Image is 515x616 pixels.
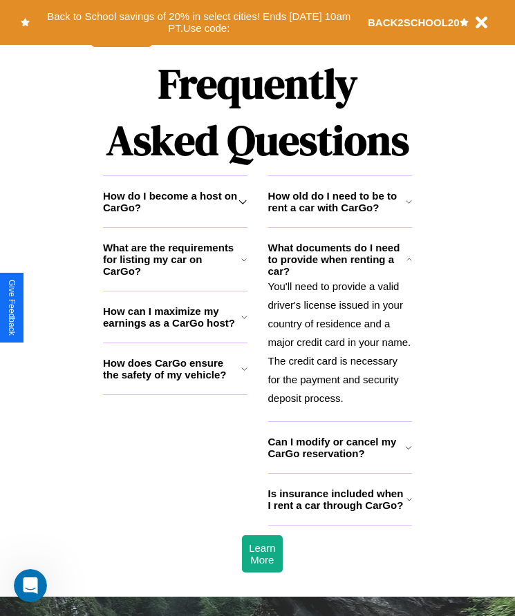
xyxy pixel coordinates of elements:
[103,242,241,277] h3: What are the requirements for listing my car on CarGo?
[268,190,406,213] h3: How old do I need to be to rent a car with CarGo?
[268,436,406,459] h3: Can I modify or cancel my CarGo reservation?
[7,280,17,336] div: Give Feedback
[268,277,413,407] p: You'll need to provide a valid driver's license issued in your country of residence and a major c...
[103,357,241,381] h3: How does CarGo ensure the safety of my vehicle?
[14,569,47,602] iframe: Intercom live chat
[103,190,238,213] h3: How do I become a host on CarGo?
[268,488,406,511] h3: Is insurance included when I rent a car through CarGo?
[103,48,412,175] h1: Frequently Asked Questions
[30,7,368,38] button: Back to School savings of 20% in select cities! Ends [DATE] 10am PT.Use code:
[103,305,241,329] h3: How can I maximize my earnings as a CarGo host?
[268,242,407,277] h3: What documents do I need to provide when renting a car?
[368,17,460,28] b: BACK2SCHOOL20
[242,535,282,572] button: Learn More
